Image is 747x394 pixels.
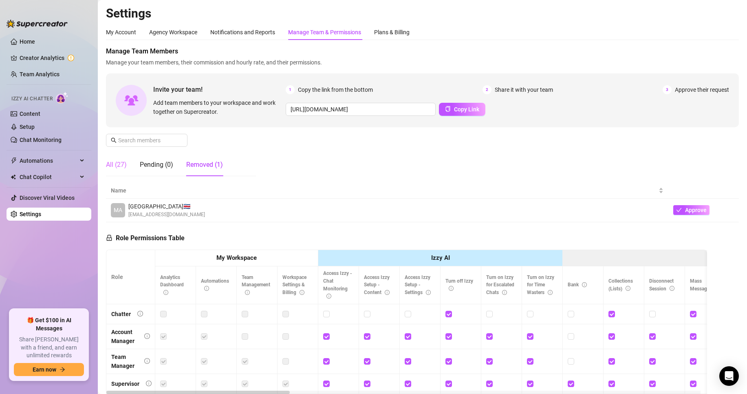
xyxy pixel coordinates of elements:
span: MA [114,206,122,215]
span: lock [106,235,112,241]
span: thunderbolt [11,157,17,164]
span: info-circle [626,286,630,291]
th: Role [106,250,155,304]
span: info-circle [502,290,507,295]
span: info-circle [300,290,304,295]
span: 2 [483,85,491,94]
a: Content [20,111,40,117]
span: info-circle [144,333,150,339]
span: Share it with your team [495,85,553,94]
img: AI Chatter [56,92,68,104]
span: info-circle [204,286,209,291]
span: Invite your team! [153,84,286,95]
span: Manage your team members, their commission and hourly rate, and their permissions. [106,58,739,67]
span: Access Izzy - Chat Monitoring [323,270,352,299]
div: Removed (1) [186,160,223,170]
span: Automations [20,154,77,167]
a: Chat Monitoring [20,137,62,143]
span: info-circle [582,282,587,287]
div: Agency Workspace [149,28,197,37]
span: Earn now [33,366,56,373]
span: info-circle [426,290,431,295]
span: Chat Copilot [20,170,77,184]
span: Bank [568,282,587,288]
span: info-circle [146,381,152,386]
span: Turn on Izzy for Escalated Chats [486,274,514,296]
span: Workspace Settings & Billing [282,274,306,296]
span: 🎁 Get $100 in AI Messages [14,317,84,332]
span: Turn on Izzy for Time Wasters [527,274,554,296]
span: info-circle [670,286,674,291]
span: Copy Link [454,106,479,113]
img: logo-BBDzfeDw.svg [7,20,68,28]
span: Name [111,186,657,195]
div: All (27) [106,160,127,170]
span: info-circle [449,286,454,291]
span: Automations [201,278,229,292]
div: Plans & Billing [374,28,410,37]
strong: Izzy AI [431,254,450,261]
span: 1 [286,85,295,94]
button: Earn nowarrow-right [14,363,84,376]
span: info-circle [144,358,150,364]
a: Discover Viral Videos [20,195,75,201]
span: info-circle [163,290,168,295]
button: Copy Link [439,103,485,116]
span: info-circle [385,290,390,295]
span: info-circle [326,294,331,299]
span: 3 [663,85,672,94]
img: Chat Copilot [11,174,16,180]
span: arrow-right [59,367,65,372]
a: Creator Analytics exclamation-circle [20,51,85,64]
div: Account Manager [111,328,138,345]
div: Supervisor [111,379,139,388]
span: Add team members to your workspace and work together on Supercreator. [153,98,282,116]
strong: My Workspace [216,254,257,261]
th: Name [106,183,668,199]
span: [GEOGRAPHIC_DATA] 🇨🇷 [128,202,205,211]
div: Notifications and Reports [210,28,275,37]
span: search [111,137,117,143]
span: info-circle [245,290,250,295]
div: My Account [106,28,136,37]
span: Approve [685,207,707,213]
button: Approve [673,205,710,215]
span: Access Izzy Setup - Content [364,274,390,296]
div: Manage Team & Permissions [288,28,361,37]
span: [EMAIL_ADDRESS][DOMAIN_NAME] [128,211,205,219]
span: info-circle [548,290,553,295]
span: Share [PERSON_NAME] with a friend, and earn unlimited rewards [14,336,84,360]
span: copy [445,106,451,112]
span: Mass Message [690,278,718,292]
a: Home [20,38,35,45]
a: Setup [20,124,35,130]
span: Disconnect Session [649,278,674,292]
span: info-circle [137,311,143,317]
h2: Settings [106,6,739,21]
span: Analytics Dashboard [160,274,184,296]
input: Search members [118,136,176,145]
span: Copy the link from the bottom [298,85,373,94]
span: Izzy AI Chatter [11,95,53,103]
div: Pending (0) [140,160,173,170]
span: Team Management [242,274,270,296]
span: Access Izzy Setup - Settings [405,274,431,296]
span: Approve their request [675,85,729,94]
span: Turn off Izzy [445,278,473,292]
span: check [676,207,682,213]
div: Team Manager [111,352,138,370]
span: Manage Team Members [106,46,739,56]
div: Open Intercom Messenger [719,366,739,386]
a: Team Analytics [20,71,59,77]
div: Chatter [111,310,131,319]
h5: Role Permissions Table [106,233,185,243]
span: Collections (Lists) [608,278,633,292]
a: Settings [20,211,41,217]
